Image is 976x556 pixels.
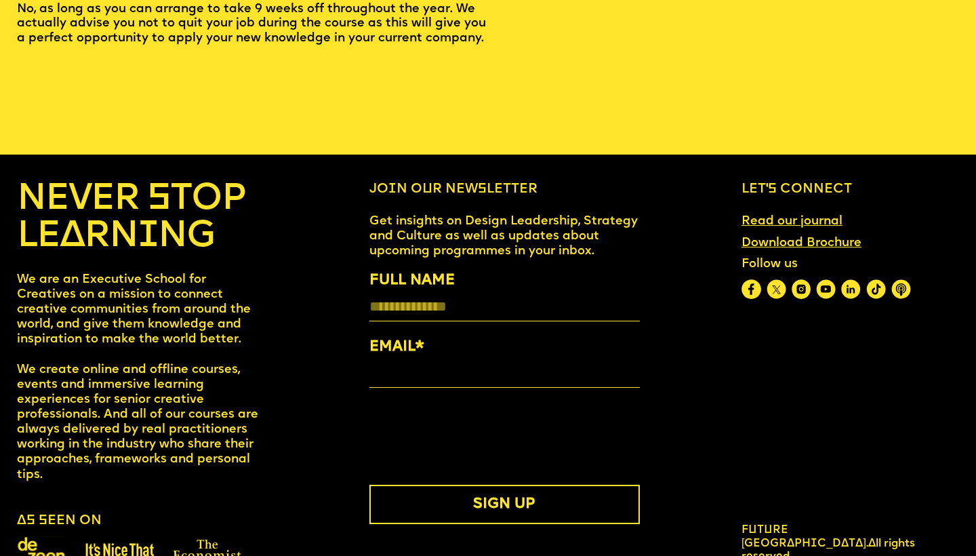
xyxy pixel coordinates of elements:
[17,182,268,256] h4: NEVER STOP LEARNING
[369,269,640,293] label: FULL NAME
[741,525,868,549] span: Future [GEOGRAPHIC_DATA].
[369,485,640,524] button: SIGN UP
[369,412,575,465] iframe: reCAPTCHA
[17,513,102,530] h6: As seen on
[735,208,849,237] a: Read our journal
[741,258,911,273] div: Follow us
[735,230,868,258] a: Download Brochure
[741,182,959,198] h6: Let’s connect
[369,182,640,198] h6: Join our newsletter
[369,336,640,359] label: EMAIL
[369,214,640,259] p: Get insights on Design Leadership, Strategy and Culture as well as updates about upcoming program...
[17,273,268,483] p: We are an Executive School for Creatives on a mission to connect creative communities from around...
